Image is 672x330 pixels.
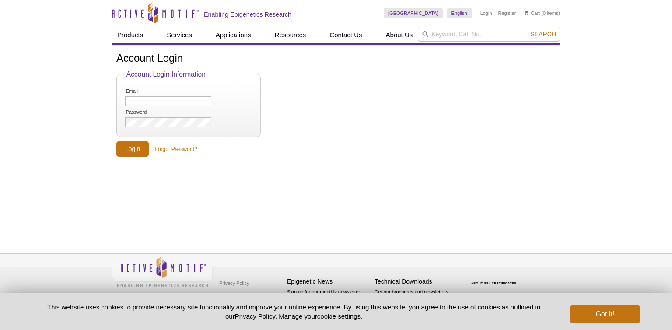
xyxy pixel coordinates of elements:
[384,8,443,18] a: [GEOGRAPHIC_DATA]
[525,8,560,18] li: (0 items)
[287,288,370,318] p: Sign up for our monthly newsletter highlighting recent publications in the field of epigenetics.
[374,278,458,285] h4: Technical Downloads
[235,312,275,320] a: Privacy Policy
[480,10,492,16] a: Login
[125,88,170,94] label: Email
[447,8,472,18] a: English
[471,282,517,285] a: ABOUT SSL CERTIFICATES
[210,27,256,43] a: Applications
[525,10,540,16] a: Cart
[155,145,197,153] a: Forgot Password?
[125,109,170,115] label: Password
[116,53,556,65] h1: Account Login
[374,288,458,311] p: Get our brochures and newsletters, or request them by mail.
[418,27,560,42] input: Keyword, Cat. No.
[498,10,516,16] a: Register
[531,31,556,38] span: Search
[217,290,263,303] a: Terms & Conditions
[161,27,197,43] a: Services
[287,278,370,285] h4: Epigenetic News
[217,277,251,290] a: Privacy Policy
[324,27,367,43] a: Contact Us
[112,254,213,289] img: Active Motif,
[494,8,496,18] li: |
[124,70,208,78] legend: Account Login Information
[570,305,640,323] button: Got it!
[528,30,559,38] button: Search
[32,302,556,321] p: This website uses cookies to provide necessary site functionality and improve your online experie...
[269,27,311,43] a: Resources
[317,312,360,320] button: cookie settings
[204,11,291,18] h2: Enabling Epigenetics Research
[116,141,149,157] input: Login
[462,269,528,288] table: Click to Verify - This site chose Symantec SSL for secure e-commerce and confidential communicati...
[112,27,148,43] a: Products
[525,11,528,15] img: Your Cart
[381,27,418,43] a: About Us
